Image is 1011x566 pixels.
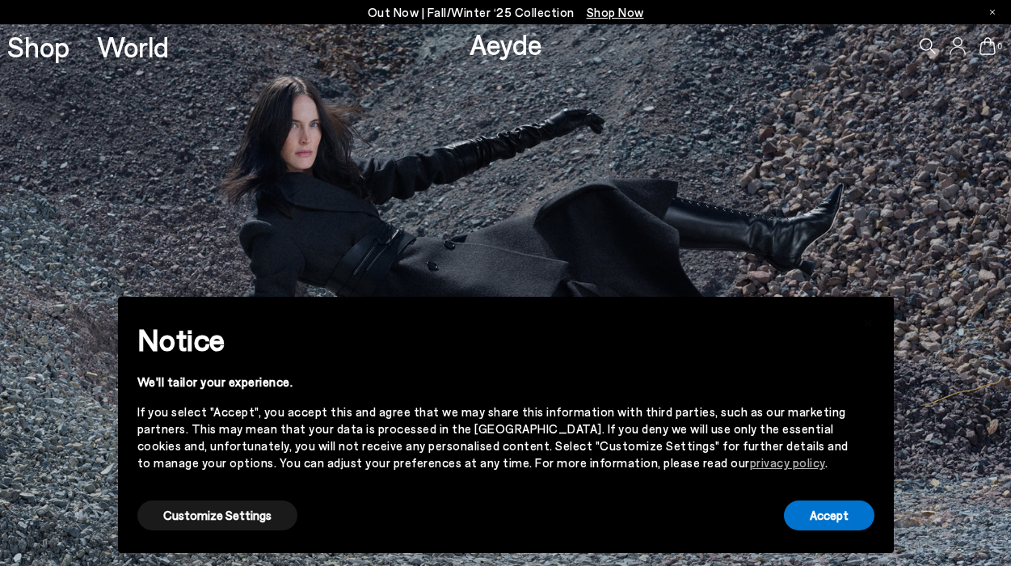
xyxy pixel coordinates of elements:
p: Out Now | Fall/Winter ‘25 Collection [368,2,644,23]
button: Close this notice [849,302,887,340]
span: × [862,309,874,332]
button: Accept [784,501,874,530]
a: 0 [979,37,996,55]
a: Shop [7,32,70,61]
a: privacy policy [750,455,825,470]
button: Customize Settings [137,501,297,530]
span: 0 [996,42,1004,51]
a: World [97,32,169,61]
div: If you select "Accept", you accept this and agree that we may share this information with third p... [137,403,849,471]
h2: Notice [137,319,849,361]
div: We'll tailor your experience. [137,374,849,391]
a: Aeyde [470,27,542,61]
span: Navigate to /collections/new-in [587,5,644,19]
